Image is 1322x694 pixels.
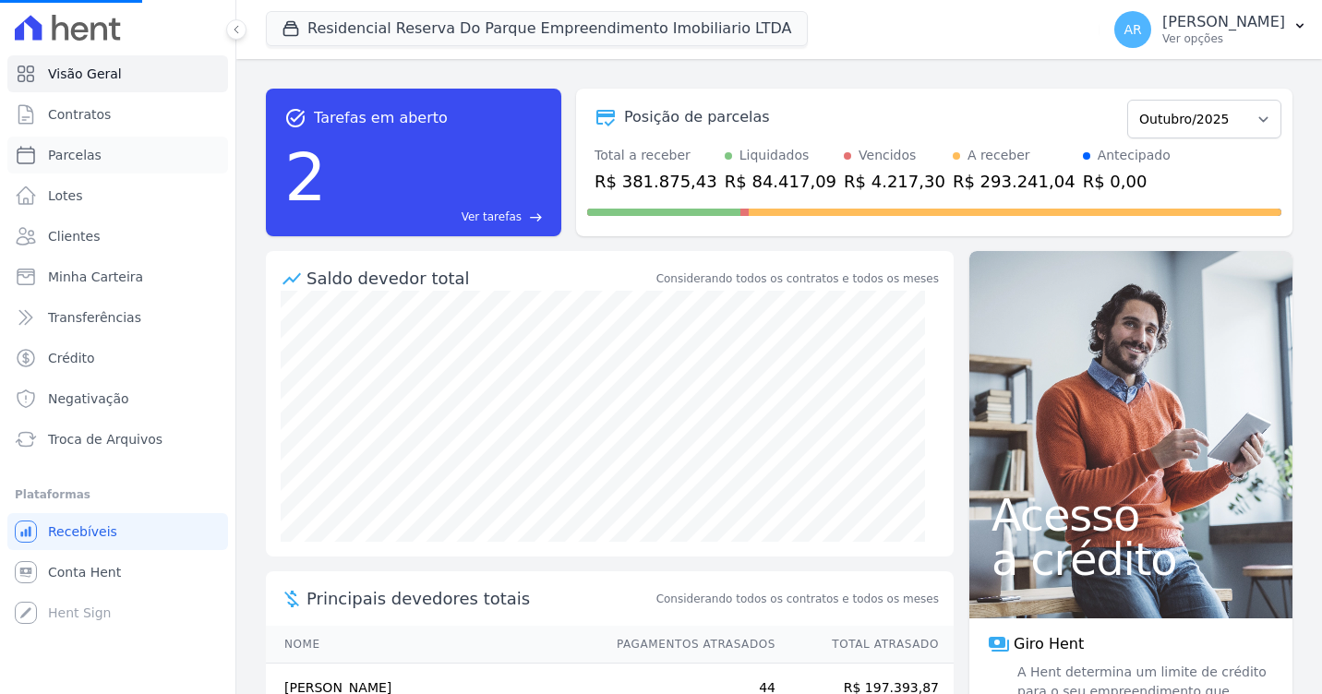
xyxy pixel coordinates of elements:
[7,258,228,295] a: Minha Carteira
[48,522,117,541] span: Recebíveis
[7,137,228,173] a: Parcelas
[1098,146,1171,165] div: Antecipado
[7,380,228,417] a: Negativação
[595,146,717,165] div: Total a receber
[306,266,653,291] div: Saldo devedor total
[266,11,808,46] button: Residencial Reserva Do Parque Empreendimento Imobiliario LTDA
[7,554,228,591] a: Conta Hent
[7,421,228,458] a: Troca de Arquivos
[284,107,306,129] span: task_alt
[7,96,228,133] a: Contratos
[48,349,95,367] span: Crédito
[656,270,939,287] div: Considerando todos os contratos e todos os meses
[1100,4,1322,55] button: AR [PERSON_NAME] Ver opções
[7,177,228,214] a: Lotes
[306,586,653,611] span: Principais devedores totais
[739,146,810,165] div: Liquidados
[7,340,228,377] a: Crédito
[48,186,83,205] span: Lotes
[334,209,543,225] a: Ver tarefas east
[48,308,141,327] span: Transferências
[991,493,1270,537] span: Acesso
[859,146,916,165] div: Vencidos
[48,105,111,124] span: Contratos
[595,169,717,194] div: R$ 381.875,43
[1124,23,1141,36] span: AR
[266,626,599,664] th: Nome
[599,626,776,664] th: Pagamentos Atrasados
[7,513,228,550] a: Recebíveis
[1014,633,1084,655] span: Giro Hent
[7,55,228,92] a: Visão Geral
[624,106,770,128] div: Posição de parcelas
[7,299,228,336] a: Transferências
[48,146,102,164] span: Parcelas
[725,169,836,194] div: R$ 84.417,09
[991,537,1270,581] span: a crédito
[656,591,939,607] span: Considerando todos os contratos e todos os meses
[48,227,100,245] span: Clientes
[48,389,129,408] span: Negativação
[953,169,1076,194] div: R$ 293.241,04
[529,210,543,224] span: east
[15,484,221,506] div: Plataformas
[284,129,327,225] div: 2
[844,169,945,194] div: R$ 4.217,30
[48,430,162,449] span: Troca de Arquivos
[967,146,1030,165] div: A receber
[314,107,448,129] span: Tarefas em aberto
[1162,13,1285,31] p: [PERSON_NAME]
[48,65,122,83] span: Visão Geral
[7,218,228,255] a: Clientes
[1083,169,1171,194] div: R$ 0,00
[776,626,954,664] th: Total Atrasado
[48,563,121,581] span: Conta Hent
[1162,31,1285,46] p: Ver opções
[462,209,522,225] span: Ver tarefas
[48,268,143,286] span: Minha Carteira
